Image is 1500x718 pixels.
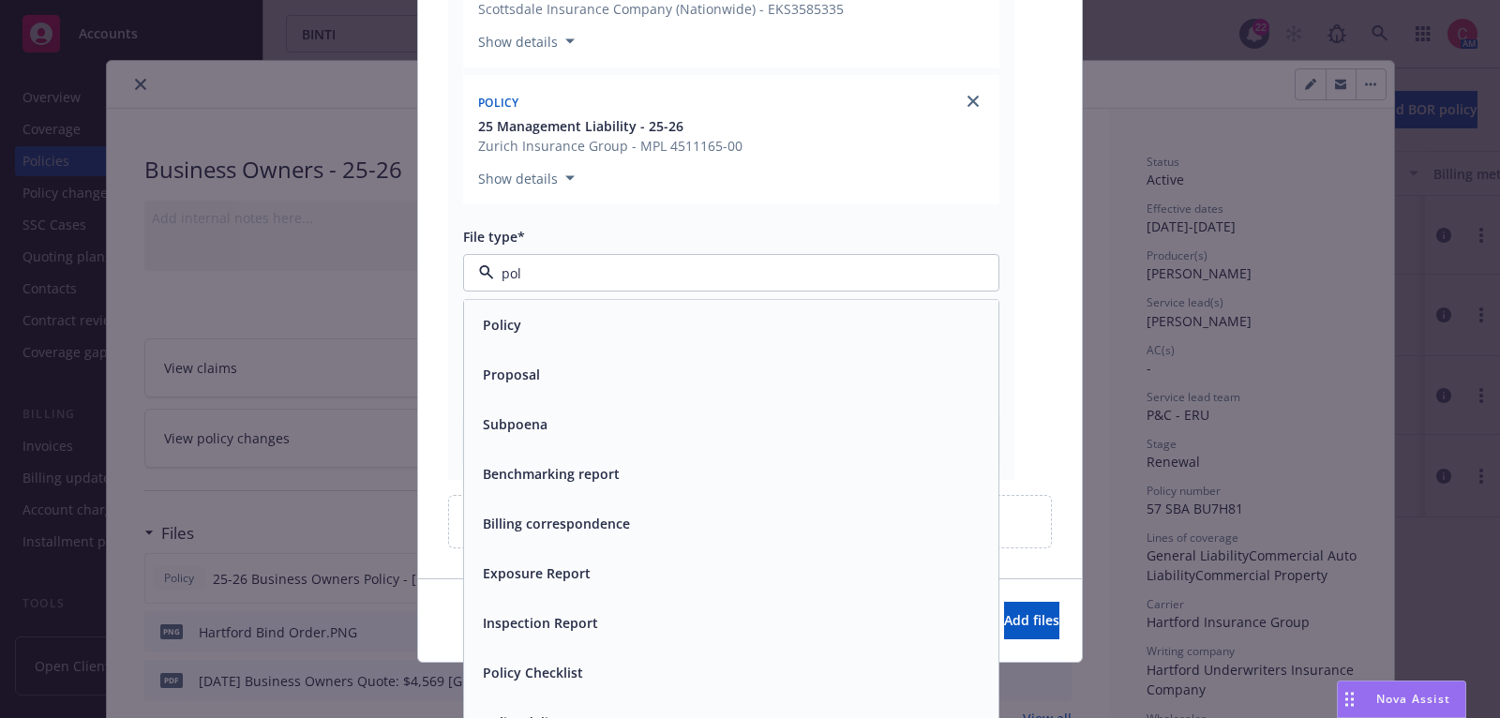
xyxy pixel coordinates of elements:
[483,613,598,633] button: Inspection Report
[1376,691,1450,707] span: Nova Assist
[483,663,583,682] button: Policy Checklist
[1338,681,1361,717] div: Drag to move
[1004,602,1059,639] button: Add files
[1337,681,1466,718] button: Nova Assist
[483,563,591,583] button: Exposure Report
[1004,611,1059,629] span: Add files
